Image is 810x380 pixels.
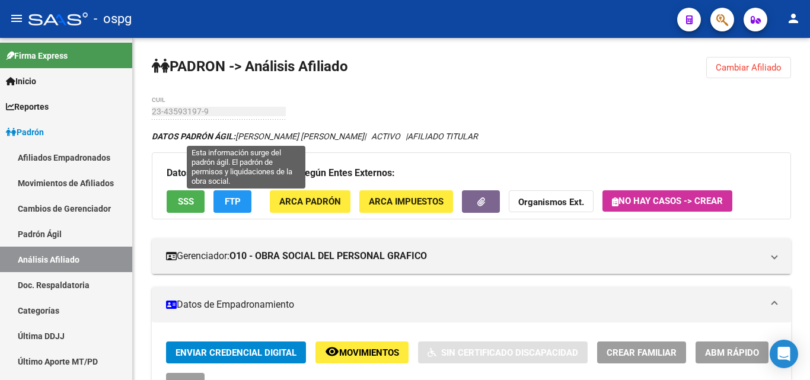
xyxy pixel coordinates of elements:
[6,75,36,88] span: Inicio
[152,132,235,141] strong: DATOS PADRÓN ÁGIL:
[178,197,194,207] span: SSS
[716,62,782,73] span: Cambiar Afiliado
[213,190,251,212] button: FTP
[612,196,723,206] span: No hay casos -> Crear
[786,11,801,25] mat-icon: person
[602,190,732,212] button: No hay casos -> Crear
[518,197,584,208] strong: Organismos Ext.
[597,341,686,363] button: Crear Familiar
[607,347,677,358] span: Crear Familiar
[270,190,350,212] button: ARCA Padrón
[166,298,763,311] mat-panel-title: Datos de Empadronamiento
[770,340,798,368] div: Open Intercom Messenger
[359,190,453,212] button: ARCA Impuestos
[9,11,24,25] mat-icon: menu
[509,190,594,212] button: Organismos Ext.
[152,58,348,75] strong: PADRON -> Análisis Afiliado
[339,347,399,358] span: Movimientos
[166,250,763,263] mat-panel-title: Gerenciador:
[94,6,132,32] span: - ospg
[176,347,296,358] span: Enviar Credencial Digital
[229,250,427,263] strong: O10 - OBRA SOCIAL DEL PERSONAL GRAFICO
[167,190,205,212] button: SSS
[705,347,759,358] span: ABM Rápido
[325,344,339,359] mat-icon: remove_red_eye
[225,197,241,207] span: FTP
[152,287,791,322] mat-expansion-panel-header: Datos de Empadronamiento
[369,197,444,207] span: ARCA Impuestos
[152,132,364,141] span: [PERSON_NAME] [PERSON_NAME]
[6,100,49,113] span: Reportes
[152,132,478,141] i: | ACTIVO |
[152,238,791,274] mat-expansion-panel-header: Gerenciador:O10 - OBRA SOCIAL DEL PERSONAL GRAFICO
[418,341,588,363] button: Sin Certificado Discapacidad
[706,57,791,78] button: Cambiar Afiliado
[279,197,341,207] span: ARCA Padrón
[407,132,478,141] span: AFILIADO TITULAR
[167,165,776,181] h3: Datos Personales y Afiliatorios según Entes Externos:
[6,49,68,62] span: Firma Express
[696,341,768,363] button: ABM Rápido
[166,341,306,363] button: Enviar Credencial Digital
[315,341,409,363] button: Movimientos
[6,126,44,139] span: Padrón
[441,347,578,358] span: Sin Certificado Discapacidad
